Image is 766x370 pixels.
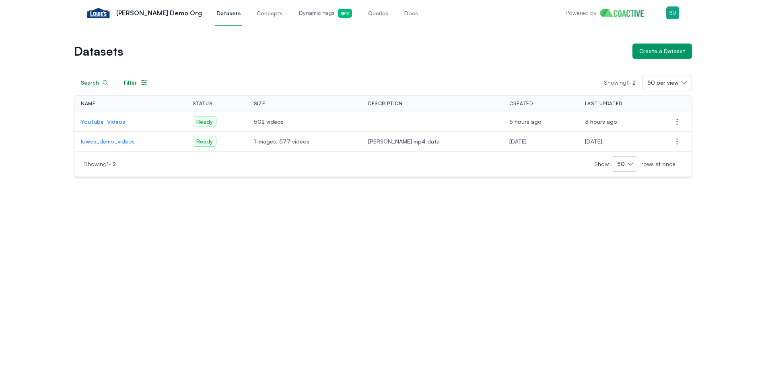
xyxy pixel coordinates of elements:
[600,9,650,17] img: Home
[216,9,241,17] span: Datasets
[647,79,679,87] span: 50 per view
[617,160,625,168] span: 50
[74,46,626,57] h1: Datasets
[116,8,202,18] p: [PERSON_NAME] Demo Org
[81,100,95,107] span: Name
[632,79,636,86] span: 2
[642,75,692,90] button: 50 per view
[124,79,148,87] div: Filter
[632,44,692,59] button: Create a Dataset
[81,137,180,146] a: lowes_demo_videos
[117,75,155,90] button: Filter
[509,100,533,107] span: Created
[509,118,542,125] span: Thursday, August 14, 2025 at 5:13:24 PM UTC
[299,9,352,18] span: Dynamic tags
[368,100,403,107] span: Description
[74,75,115,90] button: Search
[566,9,597,17] p: Powered by
[84,160,283,168] p: Showing -
[338,9,352,18] span: Beta
[107,160,109,167] span: 1
[193,100,213,107] span: Status
[81,118,180,126] a: YouTube_Videos
[368,137,496,146] span: [PERSON_NAME] mp4 data
[81,79,109,87] div: Search
[257,9,283,17] span: Concepts
[509,138,527,145] span: Thursday, August 1, 2024 at 7:11:17 PM UTC
[612,156,638,172] button: 50
[638,160,675,168] span: rows at once
[666,6,679,19] img: Menu for the logged in user
[87,6,110,19] img: Lowe's Demo Org
[254,137,355,146] span: 1 images, 577 videos
[368,9,388,17] span: Queries
[604,79,642,87] p: Showing -
[585,118,617,125] span: Thursday, August 14, 2025 at 7:05:09 PM UTC
[585,100,622,107] span: Last Updated
[639,47,685,55] div: Create a Dataset
[193,136,216,147] span: Ready
[626,79,628,86] span: 1
[585,138,602,145] span: Friday, August 2, 2024 at 1:59:34 AM UTC
[113,160,116,167] span: 2
[193,116,216,127] span: Ready
[594,160,612,168] span: Show
[254,100,265,107] span: Size
[254,118,355,126] span: 502 videos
